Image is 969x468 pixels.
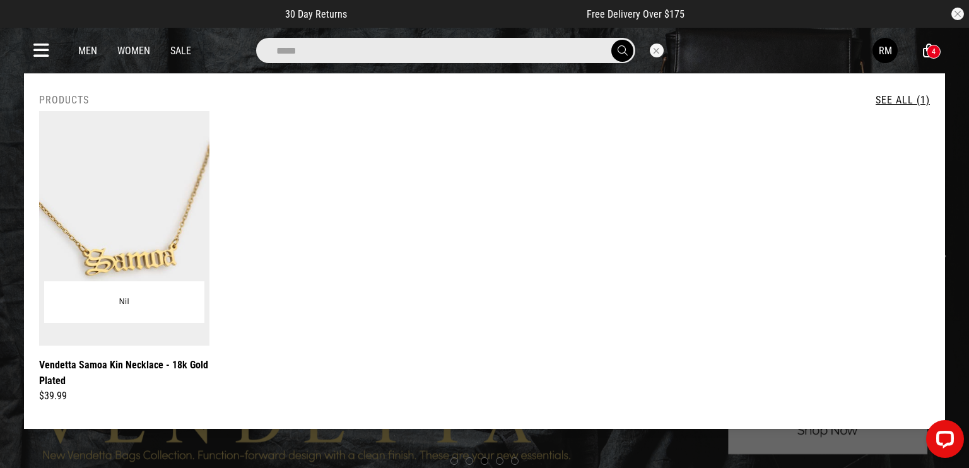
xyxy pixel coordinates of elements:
img: Vendetta Samoa Kin Necklace - 18k Gold Plated in Gold [39,111,209,346]
a: See All (1) [876,94,930,106]
span: Free Delivery Over $175 [587,8,684,20]
a: Sale [170,45,191,57]
button: Nil [110,291,139,313]
h2: Products [39,94,89,106]
a: Women [117,45,150,57]
iframe: LiveChat chat widget [916,415,969,468]
a: Vendetta Samoa Kin Necklace - 18k Gold Plated [39,357,209,389]
button: Close search [650,44,664,57]
a: Men [78,45,97,57]
div: $39.99 [39,389,209,404]
span: 30 Day Returns [285,8,347,20]
a: 4 [923,44,935,57]
div: 4 [932,47,936,56]
iframe: Customer reviews powered by Trustpilot [372,8,561,20]
div: RM [879,45,892,57]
